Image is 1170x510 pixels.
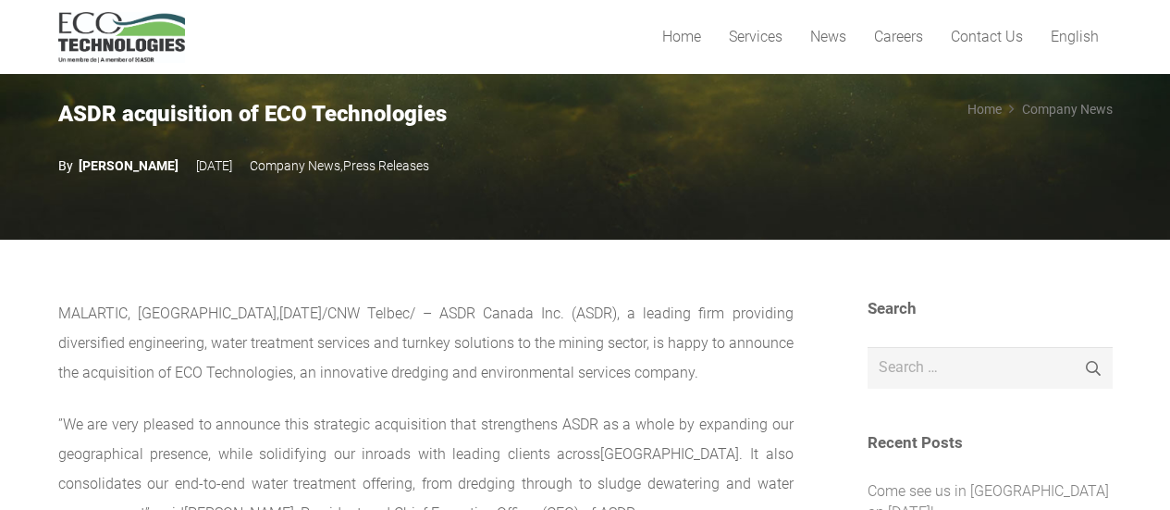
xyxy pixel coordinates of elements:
span: English [1051,28,1099,45]
a: Company News [1022,102,1113,117]
h2: ASDR acquisition of ECO Technologies [58,101,732,129]
a: Press Releases [343,158,429,173]
span: Careers [874,28,923,45]
span: Services [729,28,782,45]
b: , [340,158,343,173]
span: [GEOGRAPHIC_DATA] [600,445,739,463]
a: Home [967,102,1002,117]
p: , /CNW Telbec/ – ASDR Canada Inc. (ASDR), a leading firm providing diversified engineering, water... [58,299,794,388]
time: 12 May 2022 at 11:25:56 America/Moncton [196,151,232,180]
span: News [810,28,846,45]
h3: Recent Posts [868,433,1113,452]
span: MALARTIC, [GEOGRAPHIC_DATA] [58,305,277,322]
span: Contact Us [951,28,1023,45]
h3: Search [868,299,1113,317]
span: Home [662,28,701,45]
span: [DATE] [279,305,322,322]
a: logo_EcoTech_ASDR_RGB [58,12,186,63]
a: Company News [250,158,340,173]
a: [PERSON_NAME] [58,151,179,180]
